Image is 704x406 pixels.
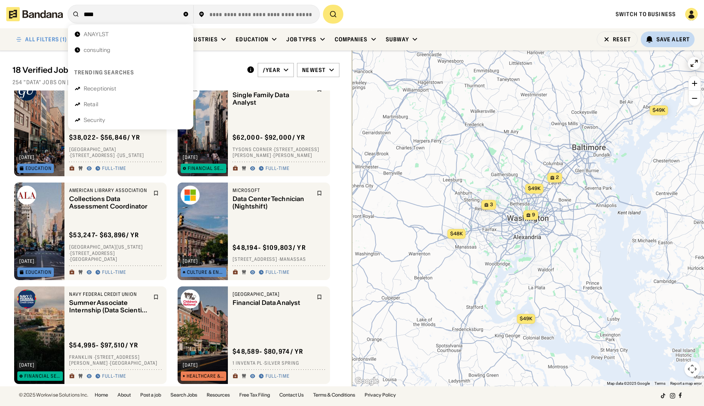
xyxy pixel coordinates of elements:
[84,47,110,53] div: consulting
[187,374,224,378] div: Healthcare & Mental Health
[6,7,63,21] img: Bandana logotype
[170,393,197,397] a: Search Jobs
[233,187,312,194] div: Microsoft
[84,117,105,123] div: Security
[84,101,98,107] div: Retail
[266,166,290,172] div: Full-time
[654,381,665,386] a: Terms (opens in new tab)
[25,37,67,42] div: ALL FILTERS (1)
[17,290,36,308] img: Navy Federal Credit Union logo
[520,316,532,321] span: $49k
[532,212,535,218] span: 9
[13,79,339,86] div: 254 "data" jobs on [DOMAIN_NAME]
[354,376,380,386] a: Open this area in Google Maps (opens a new window)
[233,257,325,263] div: [STREET_ADDRESS] · Manassas
[656,36,690,43] div: Save Alert
[490,201,493,208] span: 3
[19,393,88,397] div: © 2025 Workwise Solutions Inc.
[233,133,306,142] div: $ 62,000 - $92,000 / yr
[670,381,702,386] a: Report a map error
[69,187,148,194] div: American Library Association
[302,66,326,74] div: Newest
[26,270,52,275] div: Education
[69,231,139,240] div: $ 53,247 - $63,896 / yr
[653,107,665,113] span: $49k
[102,166,126,172] div: Full-time
[24,374,61,378] div: Financial Services
[69,146,162,159] div: [GEOGRAPHIC_DATA] · [STREET_ADDRESS] · [US_STATE]
[69,133,141,142] div: $ 38,022 - $56,846 / yr
[386,36,409,43] div: Subway
[684,361,700,377] button: Map camera controls
[69,291,148,297] div: Navy Federal Credit Union
[181,186,200,205] img: Microsoft logo
[233,299,312,306] div: Financial Data Analyst
[140,393,161,397] a: Post a job
[117,393,131,397] a: About
[183,155,198,160] div: [DATE]
[286,36,316,43] div: Job Types
[233,91,312,106] div: Single Family Data Analyst
[84,86,116,91] div: Receptionist
[616,11,676,18] a: Switch to Business
[84,31,109,37] div: ANAYLST
[313,393,355,397] a: Terms & Conditions
[69,244,162,263] div: [GEOGRAPHIC_DATA][US_STATE] · [STREET_ADDRESS] · [GEOGRAPHIC_DATA]
[266,373,290,380] div: Full-time
[233,195,312,210] div: Data Center Technician (Nightshift)
[13,65,240,75] div: 18 Verified Jobs
[365,393,396,397] a: Privacy Policy
[19,259,35,264] div: [DATE]
[19,363,35,367] div: [DATE]
[207,393,230,397] a: Resources
[183,259,198,264] div: [DATE]
[69,299,148,314] div: Summer Associate Internship (Data Scientist - Marketing Business Analytics & Data Science)
[69,354,162,366] div: Franklin · [STREET_ADDRESS][PERSON_NAME] · [GEOGRAPHIC_DATA]
[181,290,200,308] img: Children's National Hospital logo
[26,166,52,171] div: Education
[74,69,134,76] div: Trending searches
[13,90,339,386] div: grid
[335,36,368,43] div: Companies
[233,360,325,367] div: 1 Inventa Pl · Silver Spring
[239,393,270,397] a: Free Tax Filing
[613,37,631,42] div: Reset
[188,166,224,171] div: Financial Services
[266,269,290,276] div: Full-time
[233,347,304,356] div: $ 48,589 - $80,974 / yr
[17,186,36,205] img: American Library Association logo
[69,341,139,349] div: $ 54,995 - $97,510 / yr
[19,155,35,160] div: [DATE]
[95,393,108,397] a: Home
[183,363,198,367] div: [DATE]
[233,146,325,159] div: Tysons Corner · [STREET_ADDRESS][PERSON_NAME] · [PERSON_NAME]
[102,269,126,276] div: Full-time
[184,36,218,43] div: Industries
[354,376,380,386] img: Google
[233,244,306,252] div: $ 48,194 - $109,803 / yr
[279,393,304,397] a: Contact Us
[236,36,268,43] div: Education
[233,291,312,297] div: [GEOGRAPHIC_DATA]
[528,185,541,191] span: $49k
[556,174,559,181] span: 2
[263,66,280,74] div: /year
[187,270,224,275] div: Culture & Entertainment
[450,231,463,236] span: $48k
[17,82,36,101] img: Georgetown University logo
[69,195,148,210] div: Collections Data Assessment Coordinator
[102,373,126,380] div: Full-time
[607,381,650,386] span: Map data ©2025 Google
